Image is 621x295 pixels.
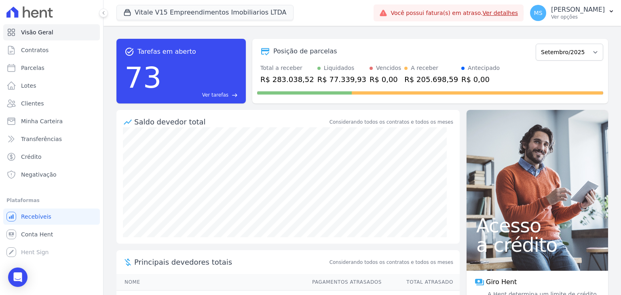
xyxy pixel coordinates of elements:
span: Principais devedores totais [134,257,328,268]
div: Liquidados [324,64,355,72]
th: Pagamentos Atrasados [304,274,382,291]
a: Lotes [3,78,100,94]
a: Crédito [3,149,100,165]
a: Transferências [3,131,100,147]
th: Nome [116,274,304,291]
a: Recebíveis [3,209,100,225]
div: 73 [125,57,162,99]
span: Ver tarefas [202,91,228,99]
div: A receber [411,64,438,72]
a: Parcelas [3,60,100,76]
span: east [232,92,238,98]
button: MS [PERSON_NAME] Ver opções [524,2,621,24]
p: [PERSON_NAME] [551,6,605,14]
div: Saldo devedor total [134,116,328,127]
a: Minha Carteira [3,113,100,129]
span: task_alt [125,47,134,57]
span: Parcelas [21,64,44,72]
div: Considerando todos os contratos e todos os meses [330,118,453,126]
span: Visão Geral [21,28,53,36]
div: Total a receber [260,64,314,72]
a: Ver detalhes [483,10,518,16]
p: Ver opções [551,14,605,20]
button: Vitale V15 Empreendimentos Imobiliarios LTDA [116,5,294,20]
span: Clientes [21,99,44,107]
span: Minha Carteira [21,117,63,125]
span: Conta Hent [21,230,53,238]
div: Vencidos [376,64,401,72]
div: R$ 77.339,93 [317,74,366,85]
a: Contratos [3,42,100,58]
a: Ver tarefas east [165,91,238,99]
span: Contratos [21,46,49,54]
div: Plataformas [6,196,97,205]
a: Visão Geral [3,24,100,40]
div: Posição de parcelas [273,46,337,56]
th: Total Atrasado [382,274,460,291]
span: Crédito [21,153,42,161]
a: Negativação [3,166,100,183]
span: Negativação [21,171,57,179]
span: Giro Hent [486,277,517,287]
span: Acesso [476,216,598,235]
span: Tarefas em aberto [137,47,196,57]
span: Transferências [21,135,62,143]
div: R$ 205.698,59 [404,74,458,85]
span: Você possui fatura(s) em atraso. [391,9,518,17]
div: Open Intercom Messenger [8,268,27,287]
span: Considerando todos os contratos e todos os meses [330,259,453,266]
div: Antecipado [468,64,500,72]
a: Clientes [3,95,100,112]
span: Recebíveis [21,213,51,221]
span: Lotes [21,82,36,90]
a: Conta Hent [3,226,100,242]
span: MS [534,10,543,16]
div: R$ 0,00 [370,74,401,85]
span: a crédito [476,235,598,255]
div: R$ 0,00 [461,74,500,85]
div: R$ 283.038,52 [260,74,314,85]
